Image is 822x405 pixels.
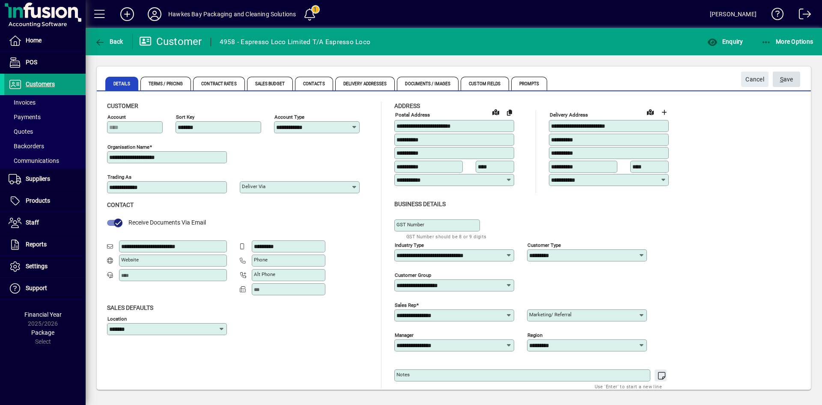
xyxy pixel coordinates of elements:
mat-label: Customer group [395,272,431,278]
span: Prompts [511,77,548,90]
span: Products [26,197,50,204]
div: Customer [139,35,202,48]
div: [PERSON_NAME] [710,7,756,21]
mat-label: Customer type [527,242,561,248]
span: Reports [26,241,47,248]
span: Delivery Addresses [335,77,395,90]
span: Support [26,285,47,291]
button: Enquiry [705,34,745,49]
mat-label: Notes [396,372,410,378]
mat-label: Deliver via [242,183,265,189]
mat-hint: Use 'Enter' to start a new line [595,381,662,391]
span: Communications [9,157,59,164]
a: Knowledge Base [765,2,784,30]
span: Payments [9,114,41,120]
mat-label: Phone [254,257,268,263]
span: POS [26,59,37,66]
mat-hint: GST Number should be 8 or 9 digits [406,231,487,241]
span: More Options [761,38,813,45]
a: Invoices [4,95,86,110]
mat-label: Sort key [176,114,194,120]
span: Receive Documents Via Email [128,219,206,226]
mat-label: Location [107,315,127,321]
mat-label: Account [107,114,126,120]
a: Reports [4,234,86,255]
button: Cancel [741,72,768,87]
span: Documents / Images [397,77,459,90]
span: Suppliers [26,175,50,182]
a: Products [4,190,86,212]
a: Suppliers [4,168,86,190]
mat-label: Trading as [107,174,131,180]
app-page-header-button: Back [86,34,133,49]
a: Settings [4,256,86,277]
span: Cancel [745,72,764,87]
mat-label: Marketing/ Referral [529,312,572,318]
a: POS [4,52,86,73]
span: Invoices [9,99,36,106]
span: Staff [26,219,39,226]
span: Custom Fields [461,77,509,90]
mat-label: Account Type [274,114,304,120]
span: Settings [26,263,48,270]
mat-label: Website [121,257,139,263]
a: Quotes [4,124,86,139]
div: Hawkes Bay Packaging and Cleaning Solutions [168,7,296,21]
mat-label: Organisation name [107,144,149,150]
div: 4958 - Espresso Loco Limited T/A Espresso Loco [220,35,371,49]
mat-label: Manager [395,332,414,338]
button: Choose address [657,105,671,119]
a: Staff [4,212,86,234]
span: Home [26,37,42,44]
mat-label: Region [527,332,542,338]
mat-label: GST Number [396,222,424,228]
a: Support [4,278,86,299]
span: Sales Budget [247,77,293,90]
span: Details [105,77,138,90]
span: Customer [107,102,138,109]
button: More Options [759,34,816,49]
span: Contacts [295,77,333,90]
span: Package [31,329,54,336]
span: Back [95,38,123,45]
span: Customers [26,81,55,87]
a: Logout [792,2,811,30]
mat-label: Industry type [395,242,424,248]
a: View on map [643,105,657,119]
mat-label: Alt Phone [254,271,275,277]
a: View on map [489,105,503,119]
button: Save [773,72,800,87]
span: Quotes [9,128,33,135]
span: Contact [107,201,134,208]
button: Copy to Delivery address [503,105,516,119]
button: Add [113,6,141,22]
span: Contract Rates [193,77,244,90]
span: Financial Year [24,311,62,318]
span: Terms / Pricing [140,77,191,90]
button: Profile [141,6,168,22]
span: S [780,76,783,83]
span: Enquiry [707,38,743,45]
a: Payments [4,110,86,124]
span: ave [780,72,793,87]
span: Address [394,102,420,109]
span: Backorders [9,143,44,150]
a: Communications [4,153,86,168]
span: Business details [394,201,446,207]
span: Sales defaults [107,304,153,311]
a: Backorders [4,139,86,153]
button: Back [92,34,125,49]
a: Home [4,30,86,51]
mat-label: Sales rep [395,302,416,308]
